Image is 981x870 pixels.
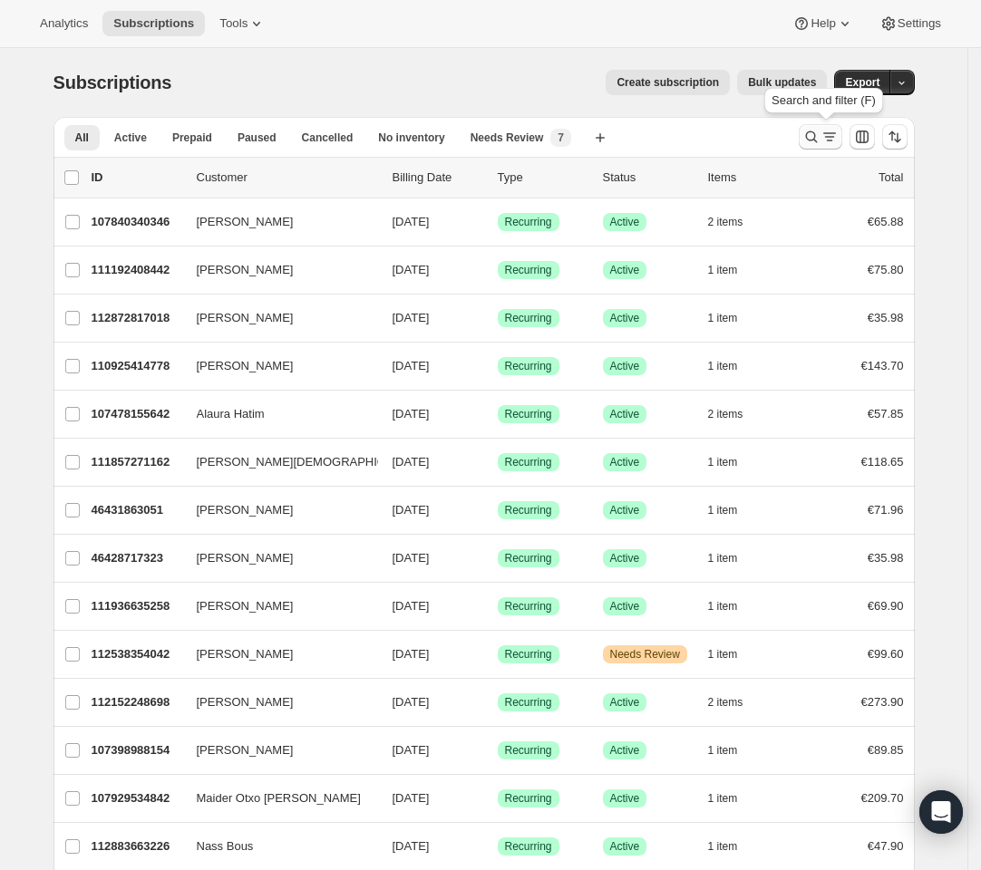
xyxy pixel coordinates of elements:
div: IDCustomerBilling DateTypeStatusItemsTotal [92,169,904,187]
p: 112872817018 [92,309,182,327]
button: 1 item [708,257,758,283]
span: €35.98 [868,551,904,565]
button: Bulk updates [737,70,827,95]
button: [PERSON_NAME][DEMOGRAPHIC_DATA] [186,448,367,477]
button: [PERSON_NAME] [186,592,367,621]
span: [DATE] [393,647,430,661]
div: 111936635258[PERSON_NAME][DATE]SuccessRecurringSuccessActive1 item€69.90 [92,594,904,619]
span: 1 item [708,551,738,565]
span: No inventory [378,130,444,145]
p: 111857271162 [92,453,182,471]
button: [PERSON_NAME] [186,208,367,237]
span: [PERSON_NAME] [197,693,294,711]
span: €75.80 [868,263,904,276]
span: €69.90 [868,599,904,613]
span: 7 [558,130,564,145]
p: Billing Date [393,169,483,187]
span: €71.96 [868,503,904,517]
p: 111936635258 [92,597,182,615]
button: 1 item [708,594,758,619]
span: Recurring [505,263,552,277]
button: Search and filter results [799,124,842,150]
p: 112883663226 [92,837,182,855]
span: Help [811,16,835,31]
span: 1 item [708,599,738,614]
button: 1 item [708,738,758,763]
span: Create subscription [617,75,719,90]
p: 112152248698 [92,693,182,711]
p: 107929534842 [92,789,182,807]
span: 1 item [708,647,738,662]
span: €89.85 [868,743,904,757]
div: 107840340346[PERSON_NAME][DATE]SuccessRecurringSuccessActive2 items€65.88 [92,209,904,235]
span: Tools [219,16,248,31]
span: €143.70 [861,359,904,372]
span: 2 items [708,695,743,710]
span: Paused [238,130,277,145]
span: €273.90 [861,695,904,709]
p: Total [879,169,903,187]
span: [DATE] [393,455,430,469]
button: 1 item [708,834,758,859]
span: Export [845,75,879,90]
p: ID [92,169,182,187]
span: Maider Otxo [PERSON_NAME] [197,789,361,807]
span: Active [610,311,640,325]
div: 112538354042[PERSON_NAME][DATE]SuccessRecurringWarningNeeds Review1 item€99.60 [92,642,904,667]
span: [PERSON_NAME][DEMOGRAPHIC_DATA] [197,453,425,471]
span: [DATE] [393,503,430,517]
span: [PERSON_NAME] [197,213,294,231]
span: €209.70 [861,791,904,805]
span: Subscriptions [53,72,172,92]
button: Alaura Hatim [186,400,367,429]
button: 1 item [708,642,758,667]
span: 1 item [708,359,738,373]
span: €57.85 [868,407,904,420]
span: Active [610,551,640,565]
span: Active [610,215,640,229]
span: [DATE] [393,743,430,757]
span: [PERSON_NAME] [197,549,294,567]
span: Analytics [40,16,88,31]
span: Prepaid [172,130,212,145]
div: 111192408442[PERSON_NAME][DATE]SuccessRecurringSuccessActive1 item€75.80 [92,257,904,283]
button: Export [834,70,890,95]
span: Nass Bous [197,837,254,855]
button: [PERSON_NAME] [186,688,367,717]
p: 46431863051 [92,501,182,519]
span: 1 item [708,503,738,517]
span: Active [610,407,640,421]
span: Recurring [505,551,552,565]
button: [PERSON_NAME] [186,640,367,669]
button: 2 items [708,690,763,715]
div: 112872817018[PERSON_NAME][DATE]SuccessRecurringSuccessActive1 item€35.98 [92,305,904,331]
span: 1 item [708,743,738,758]
span: Recurring [505,647,552,662]
span: All [75,130,89,145]
span: Active [610,263,640,277]
div: 110925414778[PERSON_NAME][DATE]SuccessRecurringSuccessActive1 item€143.70 [92,353,904,379]
span: [DATE] [393,359,430,372]
span: Active [114,130,147,145]
span: €118.65 [861,455,904,469]
span: 1 item [708,311,738,325]
button: [PERSON_NAME] [186,352,367,381]
span: Active [610,743,640,758]
span: [DATE] [393,263,430,276]
div: 112152248698[PERSON_NAME][DATE]SuccessRecurringSuccessActive2 items€273.90 [92,690,904,715]
button: 2 items [708,209,763,235]
span: Recurring [505,359,552,373]
span: Needs Review [471,130,544,145]
span: Recurring [505,311,552,325]
p: 110925414778 [92,357,182,375]
span: Recurring [505,455,552,469]
button: Create subscription [606,70,730,95]
button: Nass Bous [186,832,367,861]
span: Active [610,455,640,469]
button: Maider Otxo [PERSON_NAME] [186,784,367,813]
span: [DATE] [393,407,430,420]
span: Recurring [505,599,552,614]
div: 111857271162[PERSON_NAME][DEMOGRAPHIC_DATA][DATE]SuccessRecurringSuccessActive1 item€118.65 [92,449,904,475]
span: Recurring [505,407,552,421]
div: 107398988154[PERSON_NAME][DATE]SuccessRecurringSuccessActive1 item€89.85 [92,738,904,763]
